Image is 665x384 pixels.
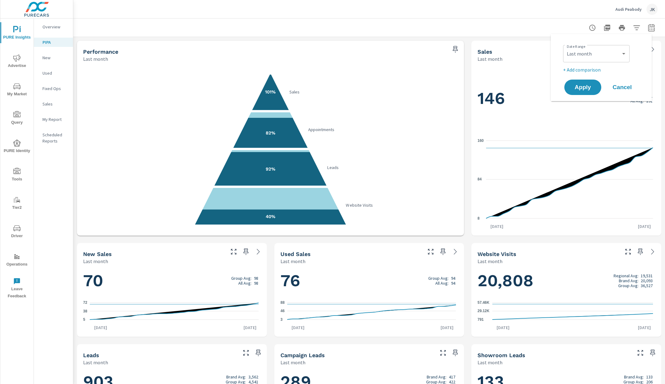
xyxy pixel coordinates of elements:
[34,99,73,109] div: Sales
[280,300,285,305] text: 88
[648,44,658,54] a: See more details in report
[42,116,68,122] p: My Report
[42,39,68,45] p: PIPA
[42,85,68,92] p: Fixed Ops
[616,22,628,34] button: Print Report
[2,139,32,155] span: PURE Identity
[428,276,449,281] p: Group Avg:
[226,374,246,379] p: Brand Avg:
[83,258,108,265] p: Last month
[42,101,68,107] p: Sales
[2,54,32,69] span: Advertise
[478,270,655,291] h1: 20,808
[478,359,502,366] p: Last month
[478,48,492,55] h5: Sales
[646,374,653,379] p: 133
[478,300,490,305] text: 57.46K
[631,98,644,103] p: All Avg:
[478,251,516,257] h5: Website Visits
[265,89,276,95] text: 101%
[634,324,655,331] p: [DATE]
[83,309,87,313] text: 38
[648,348,658,358] span: Save this to your personalized report
[645,22,658,34] button: Select Date Range
[436,324,458,331] p: [DATE]
[83,300,87,305] text: 72
[2,278,32,300] span: Leave Feedback
[450,44,460,54] span: Save this to your personalized report
[478,138,484,143] text: 160
[327,165,339,170] text: Leads
[478,88,655,109] h1: 146
[451,276,455,281] p: 94
[563,66,642,73] p: + Add comparison
[641,278,653,283] p: 20,093
[631,22,643,34] button: Apply Filters
[280,251,311,257] h5: Used Sales
[229,247,239,257] button: Make Fullscreen
[427,374,446,379] p: Brand Avg:
[83,359,108,366] p: Last month
[478,216,480,221] text: 8
[34,22,73,31] div: Overview
[83,317,85,322] text: 5
[34,68,73,78] div: Used
[34,115,73,124] div: My Report
[280,317,283,322] text: 3
[238,281,252,286] p: All Avg:
[426,247,436,257] button: Make Fullscreen
[254,276,258,281] p: 98
[451,281,455,286] p: 94
[450,348,460,358] span: Save this to your personalized report
[83,352,99,358] h5: Leads
[648,247,658,257] a: See more details in report
[614,273,639,278] p: Regional Avg:
[42,55,68,61] p: New
[570,85,595,90] span: Apply
[635,247,645,257] span: Save this to your personalized report
[450,247,460,257] a: See more details in report
[2,196,32,211] span: Tier2
[623,247,633,257] button: Make Fullscreen
[241,348,251,358] button: Make Fullscreen
[239,324,261,331] p: [DATE]
[478,55,502,63] p: Last month
[231,276,252,281] p: Group Avg:
[438,348,448,358] button: Make Fullscreen
[478,309,490,313] text: 29.12K
[2,26,32,41] span: PURE Insights
[83,251,112,257] h5: New Sales
[2,111,32,126] span: Query
[253,247,263,257] a: See more details in report
[241,247,251,257] span: Save this to your personalized report
[42,132,68,144] p: Scheduled Reports
[492,324,514,331] p: [DATE]
[34,53,73,62] div: New
[486,223,508,229] p: [DATE]
[2,168,32,183] span: Tools
[641,273,653,278] p: 19,531
[564,80,601,95] button: Apply
[478,177,482,182] text: 84
[253,348,263,358] span: Save this to your personalized report
[615,6,642,12] p: Audi Peabody
[42,24,68,30] p: Overview
[280,270,458,291] h1: 76
[280,258,305,265] p: Last month
[619,278,639,283] p: Brand Avg:
[280,359,305,366] p: Last month
[647,4,658,15] div: JK
[641,283,653,288] p: 36,527
[478,352,525,358] h5: Showroom Leads
[280,352,325,358] h5: Campaign Leads
[346,202,373,208] text: Website Visits
[34,84,73,93] div: Fixed Ops
[83,55,108,63] p: Last month
[248,374,258,379] p: 3,562
[601,22,613,34] button: "Export Report to PDF"
[90,324,111,331] p: [DATE]
[604,80,641,95] button: Cancel
[42,70,68,76] p: Used
[438,247,448,257] span: Save this to your personalized report
[83,48,118,55] h5: Performance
